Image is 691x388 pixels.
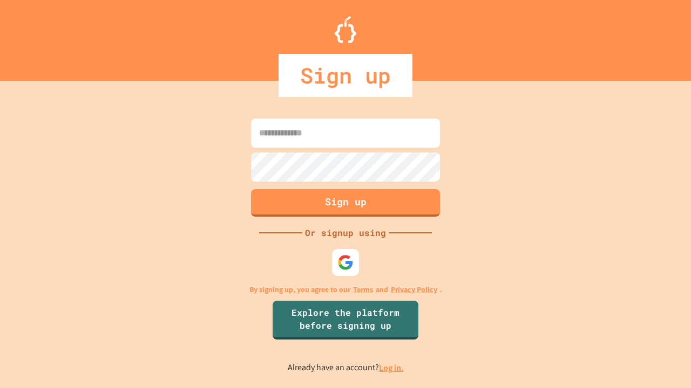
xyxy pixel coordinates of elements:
[273,301,418,339] a: Explore the platform before signing up
[279,54,412,97] div: Sign up
[335,16,356,43] img: Logo.svg
[379,362,404,373] a: Log in.
[288,361,404,375] p: Already have an account?
[251,189,440,217] button: Sign up
[353,284,373,295] a: Terms
[302,226,389,239] div: Or signup using
[337,254,354,271] img: google-icon.svg
[249,284,442,295] p: By signing up, you agree to our and .
[391,284,437,295] a: Privacy Policy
